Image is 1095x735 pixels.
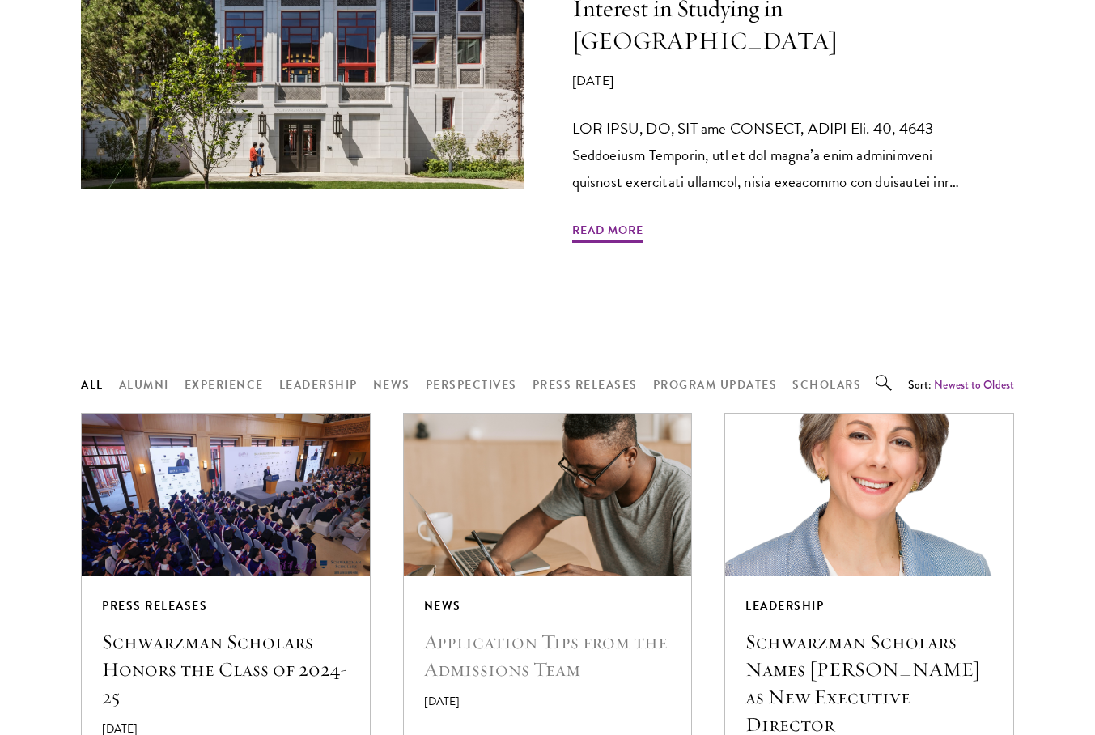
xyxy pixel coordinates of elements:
button: News [373,375,410,395]
button: Press Releases [533,375,638,395]
span: Sort: [908,376,932,393]
p: [DATE] [424,693,672,710]
div: News [424,596,672,616]
p: [DATE] [572,71,966,91]
button: Perspectives [426,375,517,395]
button: All [81,375,104,395]
p: LOR IPSU, DO, SIT ame CONSECT, ADIPI Eli. 40, 4643 — Seddoeiusm Temporin, utl et dol magna’a enim... [572,115,966,195]
span: Read More [572,220,643,245]
div: Press Releases [102,596,350,616]
div: Leadership [745,596,993,616]
button: Scholars [792,375,861,395]
button: Alumni [119,375,169,395]
button: Leadership [279,375,358,395]
h5: Schwarzman Scholars Honors the Class of 2024-25 [102,628,350,711]
h5: Application Tips from the Admissions Team [424,628,672,683]
button: Newest to Oldest [934,376,1014,393]
button: Program Updates [653,375,778,395]
button: Experience [185,375,264,395]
